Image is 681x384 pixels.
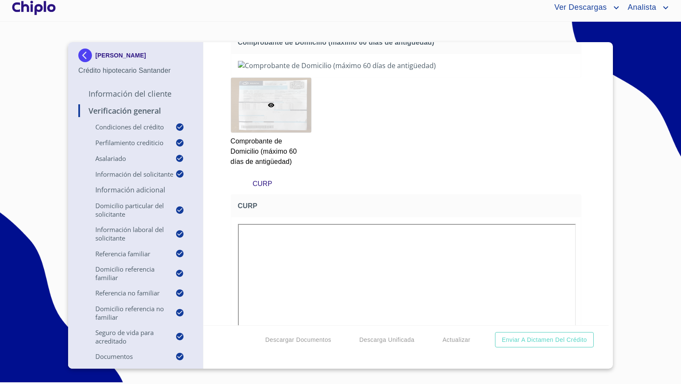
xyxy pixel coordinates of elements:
img: Comprobante de Domicilio (máximo 60 días de antigüedad) [238,61,575,70]
button: Descarga Unificada [356,332,418,348]
p: Información del Cliente [78,89,193,99]
span: Analista [621,1,661,14]
span: Actualizar [443,335,470,345]
p: Verificación General [78,106,193,116]
button: account of current user [621,1,671,14]
span: Enviar a Dictamen del Crédito [502,335,587,345]
button: Descargar Documentos [262,332,335,348]
span: Comprobante de Domicilio (máximo 60 días de antigüedad) [238,38,578,47]
p: Domicilio Particular del Solicitante [78,201,175,218]
p: [PERSON_NAME] [95,52,146,59]
p: Referencia No Familiar [78,289,175,297]
span: Descargar Documentos [265,335,331,345]
p: Asalariado [78,154,175,163]
p: Información del Solicitante [78,170,175,178]
p: Domicilio Referencia Familiar [78,265,175,282]
span: Descarga Unificada [359,335,414,345]
p: CURP [253,179,559,189]
p: Crédito hipotecario Santander [78,66,193,76]
button: Actualizar [439,332,474,348]
p: Documentos adicionales [78,368,193,377]
span: CURP [238,201,578,210]
div: [PERSON_NAME] [78,49,193,66]
p: Información adicional [78,185,193,195]
button: Enviar a Dictamen del Crédito [495,332,594,348]
p: Comprobante de Domicilio (máximo 60 días de antigüedad) [231,133,311,167]
img: Docupass spot blue [78,49,95,62]
p: Información Laboral del Solicitante [78,225,175,242]
p: Condiciones del Crédito [78,123,175,131]
p: Domicilio Referencia No Familiar [78,304,175,321]
p: Referencia Familiar [78,249,175,258]
button: account of current user [548,1,621,14]
p: Seguro de Vida para Acreditado [78,328,175,345]
p: Perfilamiento crediticio [78,138,175,147]
p: Documentos [78,352,175,361]
span: Ver Descargas [548,1,611,14]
